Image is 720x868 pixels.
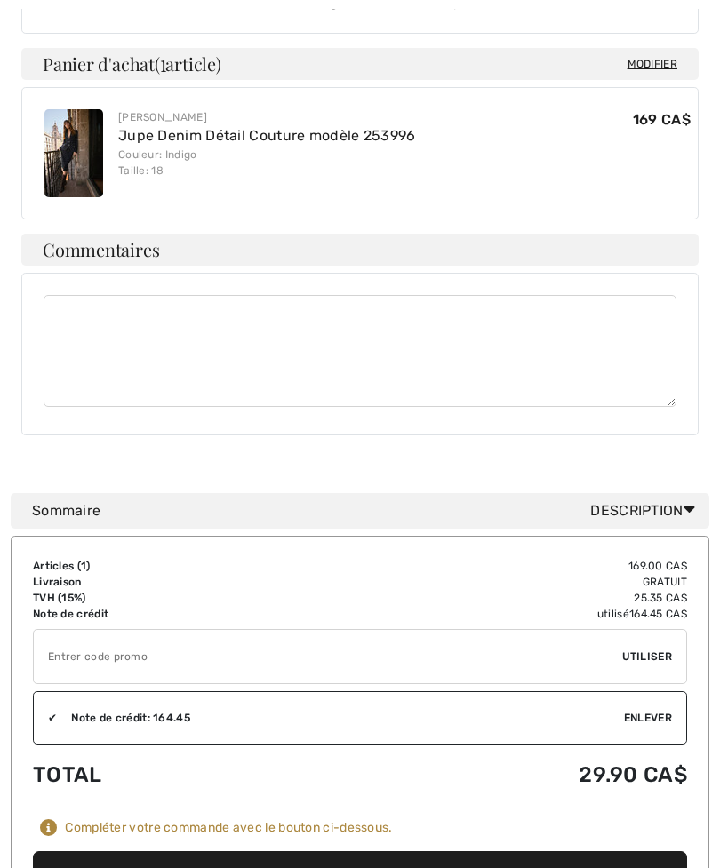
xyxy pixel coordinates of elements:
[590,500,702,522] span: Description
[44,109,103,197] img: Jupe Denim Détail Couture modèle 253996
[155,52,221,76] span: ( article)
[622,649,672,665] span: Utiliser
[21,234,699,266] h4: Commentaires
[118,127,416,144] a: Jupe Denim Détail Couture modèle 253996
[118,109,416,125] div: [PERSON_NAME]
[628,55,677,73] span: Modifier
[302,574,687,590] td: Gratuit
[34,630,622,683] input: Code promo
[302,606,687,622] td: utilisé
[65,820,392,836] div: Compléter votre commande avec le bouton ci-dessous.
[57,710,624,726] div: Note de crédit: 164.45
[302,558,687,574] td: 169.00 CA$
[33,574,302,590] td: Livraison
[624,710,672,726] span: Enlever
[44,295,676,407] textarea: Commentaires
[34,710,57,726] div: ✔
[81,560,86,572] span: 1
[33,590,302,606] td: TVH (15%)
[33,745,302,805] td: Total
[33,606,302,622] td: Note de crédit
[302,590,687,606] td: 25.35 CA$
[33,558,302,574] td: Articles ( )
[633,111,691,128] span: 169 CA$
[160,52,166,75] span: 1
[629,608,687,620] span: 164.45 CA$
[302,745,687,805] td: 29.90 CA$
[118,147,416,179] div: Couleur: Indigo Taille: 18
[21,48,699,80] h4: Panier d'achat
[32,500,702,522] div: Sommaire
